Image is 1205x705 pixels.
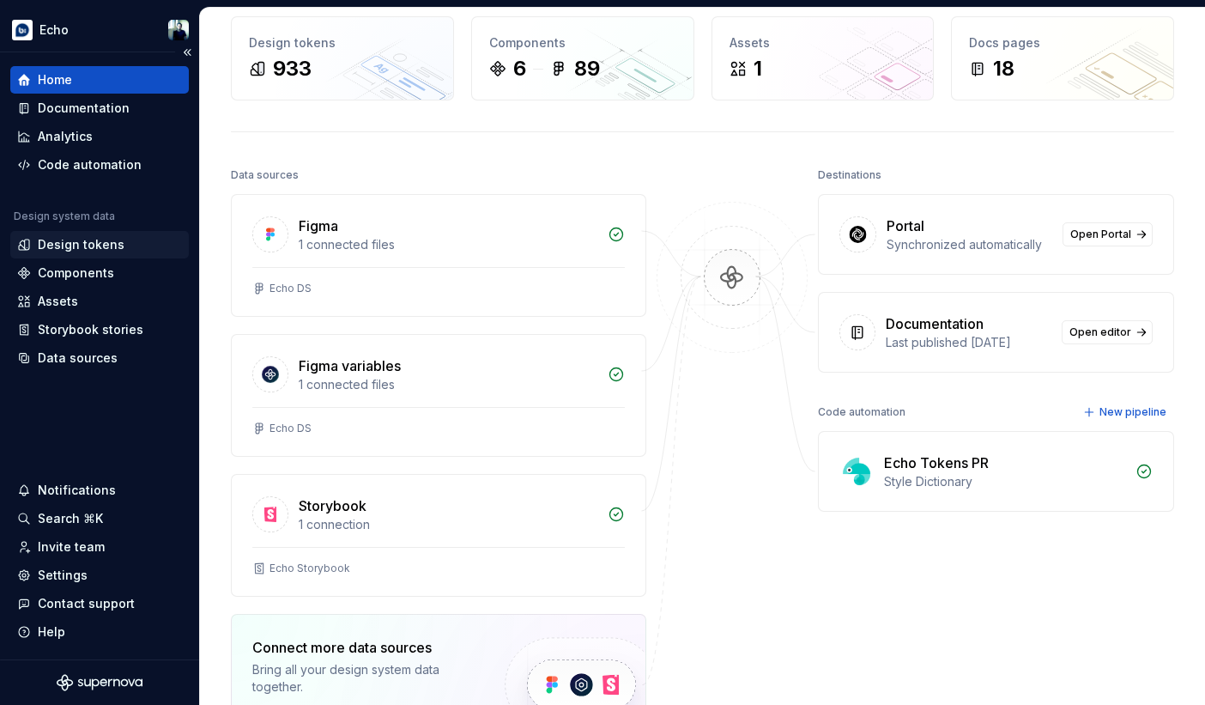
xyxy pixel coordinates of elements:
[38,538,105,556] div: Invite team
[299,356,401,376] div: Figma variables
[887,236,1052,253] div: Synchronized automatically
[711,16,935,100] a: Assets1
[231,334,646,457] a: Figma variables1 connected filesEcho DS
[489,34,676,52] div: Components
[299,216,338,236] div: Figma
[38,623,65,641] div: Help
[10,562,189,589] a: Settings
[1070,228,1131,241] span: Open Portal
[168,20,189,40] img: Shane O'Neill
[38,567,88,584] div: Settings
[175,40,199,64] button: Collapse sidebar
[231,474,646,597] a: Storybook1 connectionEcho Storybook
[10,533,189,561] a: Invite team
[818,163,881,187] div: Destinations
[38,71,72,88] div: Home
[1078,400,1174,424] button: New pipeline
[299,376,597,393] div: 1 connected files
[269,422,312,435] div: Echo DS
[3,11,196,48] button: EchoShane O'Neill
[10,231,189,258] a: Design tokens
[38,510,103,527] div: Search ⌘K
[38,128,93,145] div: Analytics
[10,618,189,646] button: Help
[1069,325,1131,339] span: Open editor
[38,236,124,253] div: Design tokens
[231,194,646,317] a: Figma1 connected filesEcho DS
[1063,222,1153,246] a: Open Portal
[12,20,33,40] img: d177ba8e-e3fd-4a4c-acd4-2f63079db987.png
[884,453,989,473] div: Echo Tokens PR
[10,259,189,287] a: Components
[10,477,189,504] button: Notifications
[886,334,1051,351] div: Last published [DATE]
[818,400,905,424] div: Code automation
[57,674,142,691] svg: Supernova Logo
[38,264,114,282] div: Components
[252,661,475,696] div: Bring all your design system data together.
[10,94,189,122] a: Documentation
[10,316,189,343] a: Storybook stories
[513,55,526,82] div: 6
[754,55,762,82] div: 1
[249,34,436,52] div: Design tokens
[38,293,78,310] div: Assets
[38,156,142,173] div: Code automation
[38,349,118,367] div: Data sources
[884,473,1125,490] div: Style Dictionary
[993,55,1014,82] div: 18
[969,34,1156,52] div: Docs pages
[10,505,189,532] button: Search ⌘K
[10,66,189,94] a: Home
[231,16,454,100] a: Design tokens933
[574,55,600,82] div: 89
[38,321,143,338] div: Storybook stories
[38,482,116,499] div: Notifications
[14,210,115,223] div: Design system data
[299,516,597,533] div: 1 connection
[299,236,597,253] div: 1 connected files
[38,595,135,612] div: Contact support
[273,55,312,82] div: 933
[269,282,312,295] div: Echo DS
[886,313,984,334] div: Documentation
[1062,320,1153,344] a: Open editor
[10,344,189,372] a: Data sources
[10,590,189,617] button: Contact support
[231,163,299,187] div: Data sources
[252,637,475,658] div: Connect more data sources
[951,16,1174,100] a: Docs pages18
[10,123,189,150] a: Analytics
[299,495,366,516] div: Storybook
[10,151,189,179] a: Code automation
[38,100,130,117] div: Documentation
[887,216,924,236] div: Portal
[471,16,694,100] a: Components689
[730,34,917,52] div: Assets
[1099,405,1166,419] span: New pipeline
[269,562,350,575] div: Echo Storybook
[10,288,189,315] a: Assets
[39,21,69,39] div: Echo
